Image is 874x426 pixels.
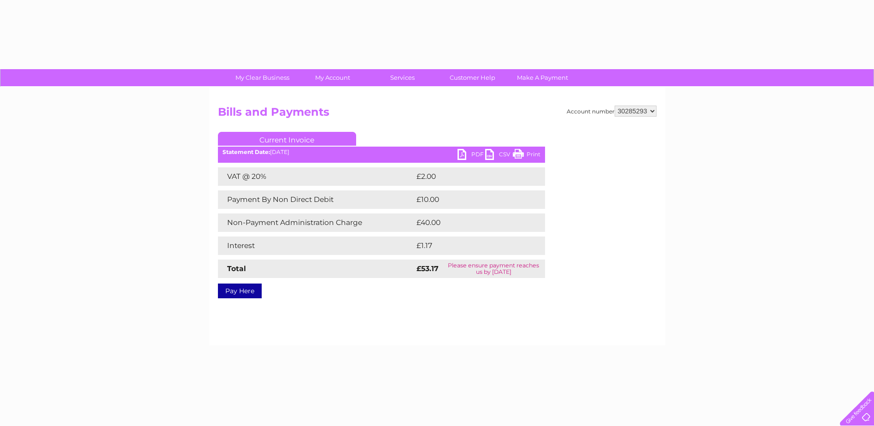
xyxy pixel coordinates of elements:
[414,237,521,255] td: £1.17
[513,149,540,162] a: Print
[218,237,414,255] td: Interest
[218,190,414,209] td: Payment By Non Direct Debit
[218,106,657,123] h2: Bills and Payments
[218,213,414,232] td: Non-Payment Administration Charge
[218,167,414,186] td: VAT @ 20%
[223,148,270,155] b: Statement Date:
[434,69,510,86] a: Customer Help
[414,167,524,186] td: £2.00
[414,190,526,209] td: £10.00
[504,69,581,86] a: Make A Payment
[218,149,545,155] div: [DATE]
[227,264,246,273] strong: Total
[442,260,545,278] td: Please ensure payment reaches us by [DATE]
[218,132,356,146] a: Current Invoice
[416,264,439,273] strong: £53.17
[364,69,440,86] a: Services
[567,106,657,117] div: Account number
[485,149,513,162] a: CSV
[218,284,262,298] a: Pay Here
[294,69,370,86] a: My Account
[414,213,527,232] td: £40.00
[458,149,485,162] a: PDF
[224,69,300,86] a: My Clear Business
